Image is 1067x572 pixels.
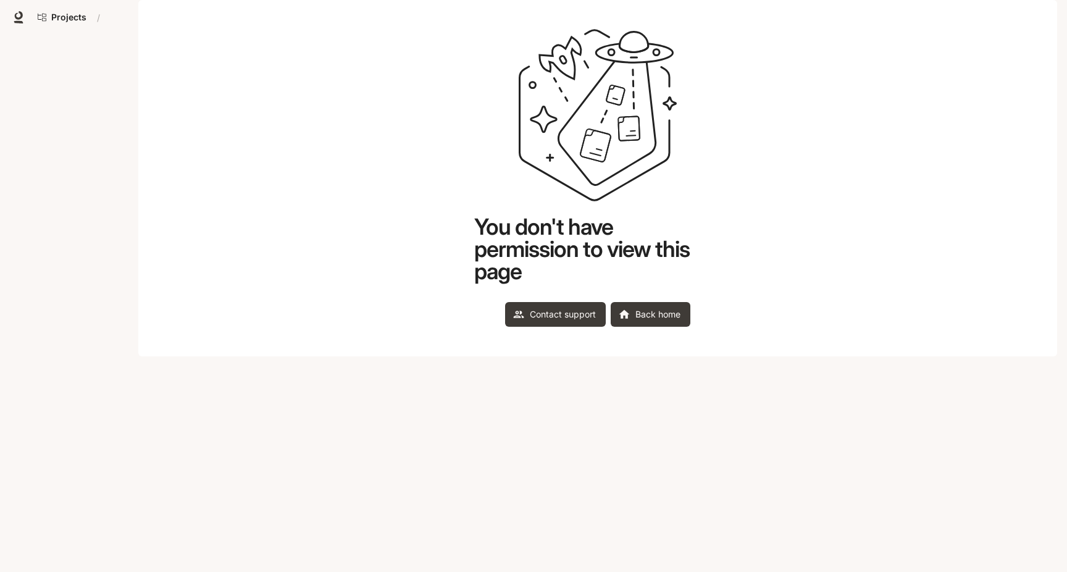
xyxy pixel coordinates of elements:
h1: You don't have permission to view this page [474,216,721,282]
div: / [92,11,105,24]
a: Back home [611,302,690,327]
span: Projects [51,12,86,23]
a: Contact support [505,302,606,327]
a: Go to projects [32,5,92,30]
